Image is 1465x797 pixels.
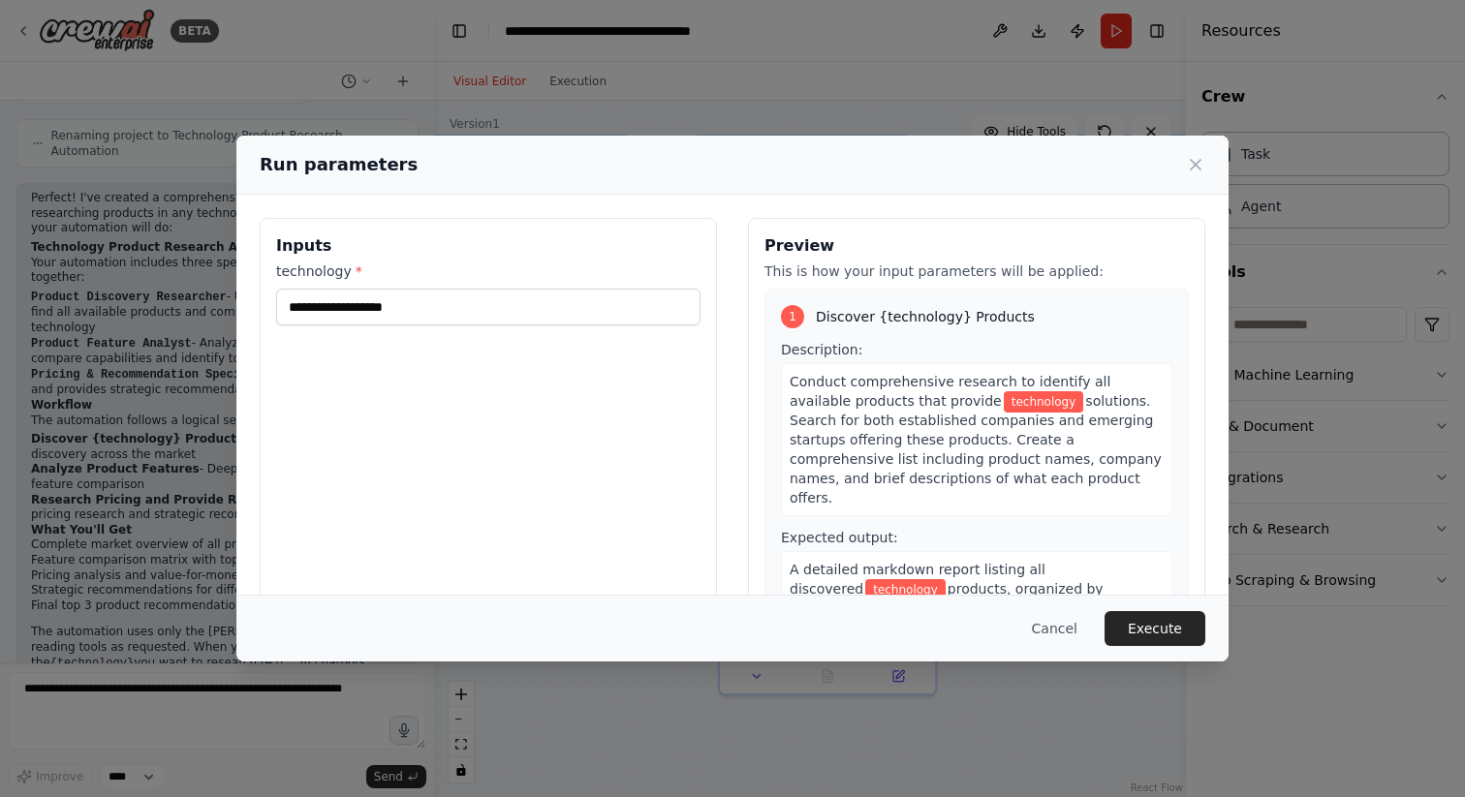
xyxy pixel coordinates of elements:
[764,234,1189,258] h3: Preview
[764,261,1189,281] p: This is how your input parameters will be applied:
[1016,611,1093,646] button: Cancel
[781,342,862,357] span: Description:
[276,234,701,258] h3: Inputs
[865,579,946,600] span: Variable: technology
[276,261,701,281] label: technology
[781,305,804,328] div: 1
[1004,391,1084,413] span: Variable: technology
[790,393,1162,506] span: solutions. Search for both established companies and emerging startups offering these products. C...
[790,581,1138,655] span: products, organized by company, including product names, company information, and brief product d...
[816,307,1035,326] span: Discover {technology} Products
[790,374,1110,409] span: Conduct comprehensive research to identify all available products that provide
[260,151,418,178] h2: Run parameters
[790,562,1045,597] span: A detailed markdown report listing all discovered
[781,530,898,545] span: Expected output:
[1105,611,1205,646] button: Execute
